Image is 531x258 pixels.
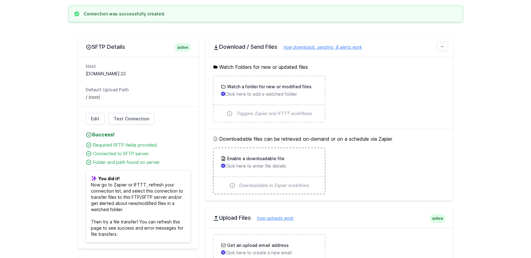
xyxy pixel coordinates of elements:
[430,214,446,223] span: active
[86,94,191,100] dd: / (root)
[226,84,312,90] h3: Watch a folder for new or modified files
[236,110,312,117] span: Triggers Zapier and IFTTT workflows
[93,142,191,148] div: Required SFTP fields provided.
[277,44,362,50] a: how downloads, sending, & alerts work
[213,214,446,222] h2: Upload Files
[214,148,325,194] a: Enable a downloadable file Click here to enter file details Downloadable in Zapier workflows
[86,170,191,243] p: Now go to Zapier or IFTTT, refresh your connection list, and select this connection to transfer f...
[221,163,317,169] p: Click here to enter file details
[226,242,289,248] h3: Get an upload email address
[251,215,294,221] a: how uploads work
[86,71,191,77] dd: [DOMAIN_NAME]:22
[84,11,165,17] h3: Connection was successfully created.
[86,43,191,51] h2: SFTP Details
[93,159,191,165] div: Folder and path found on server.
[93,151,191,157] div: Connected to SFTP server.
[221,91,317,97] p: Click here to add a watched folder
[213,135,446,143] h5: Downloadable files can be retrieved on-demand or on a schedule via Zapier
[86,131,191,138] h4: Success!
[86,113,104,125] a: Edit
[213,43,446,51] h2: Download / Send Files
[500,227,524,251] iframe: Drift Widget Chat Controller
[239,182,309,189] span: Downloadable in Zapier workflows
[214,76,325,122] a: Watch a folder for new or modified files Click here to add a watched folder Triggers Zapier and I...
[98,176,120,181] b: You did it!
[221,250,317,256] p: Click here to create a new email
[213,63,446,71] h5: Watch Folders for new or updated files
[114,116,149,122] span: Test Connection
[108,113,154,125] a: Test Connection
[226,156,284,162] h3: Enable a downloadable file
[86,63,191,69] dt: Host
[86,87,191,93] dt: Default Upload Path
[175,43,191,52] span: active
